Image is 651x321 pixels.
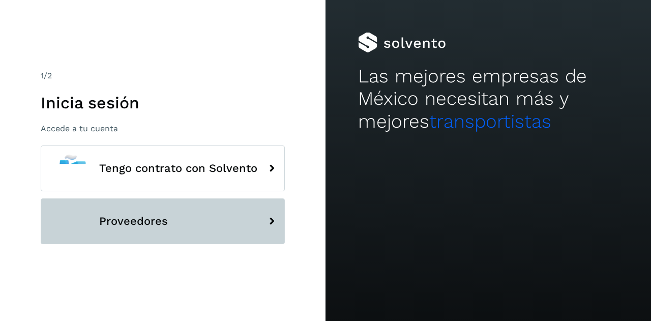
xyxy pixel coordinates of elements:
button: Proveedores [41,198,285,244]
div: /2 [41,70,285,82]
span: 1 [41,71,44,80]
span: Proveedores [99,215,168,227]
button: Tengo contrato con Solvento [41,145,285,191]
p: Accede a tu cuenta [41,124,285,133]
h1: Inicia sesión [41,93,285,112]
span: transportistas [429,110,551,132]
span: Tengo contrato con Solvento [99,162,257,174]
h2: Las mejores empresas de México necesitan más y mejores [358,65,618,133]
